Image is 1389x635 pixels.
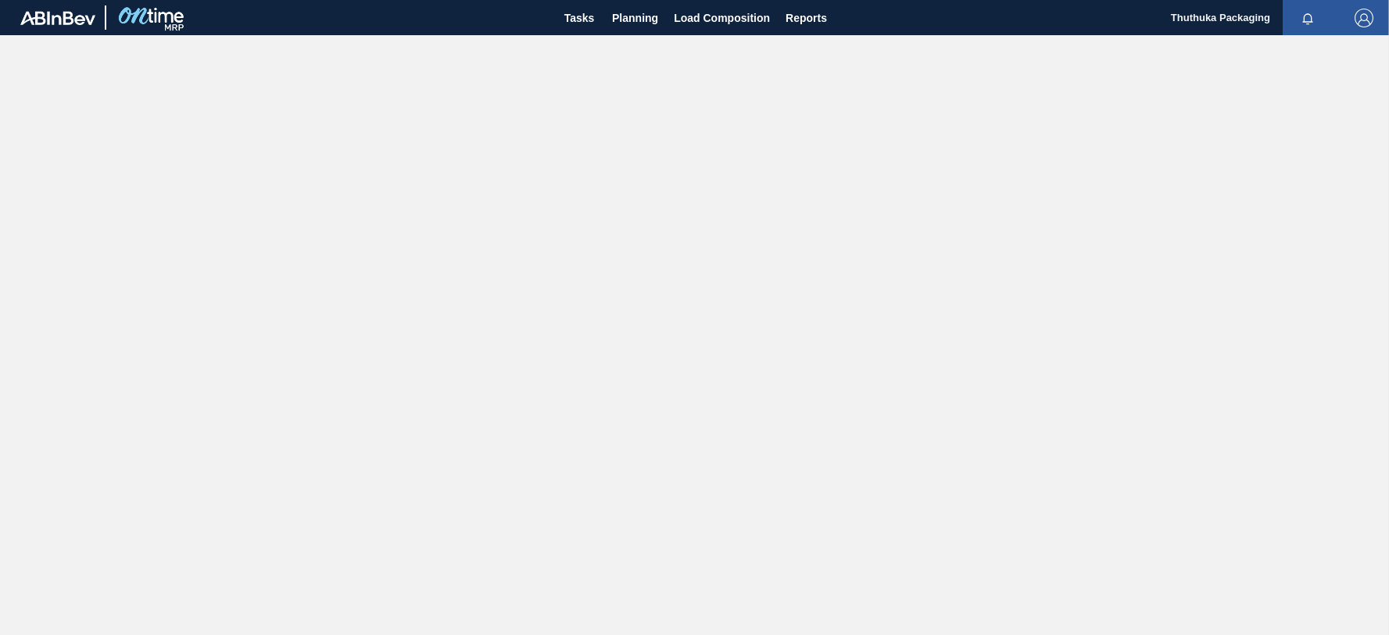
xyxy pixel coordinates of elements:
[612,9,658,27] span: Planning
[20,11,95,25] img: TNhmsLtSVTkK8tSr43FrP2fwEKptu5GPRR3wAAAABJRU5ErkJggg==
[786,9,827,27] span: Reports
[562,9,596,27] span: Tasks
[1283,7,1333,29] button: Notifications
[1355,9,1373,27] img: Logout
[674,9,770,27] span: Load Composition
